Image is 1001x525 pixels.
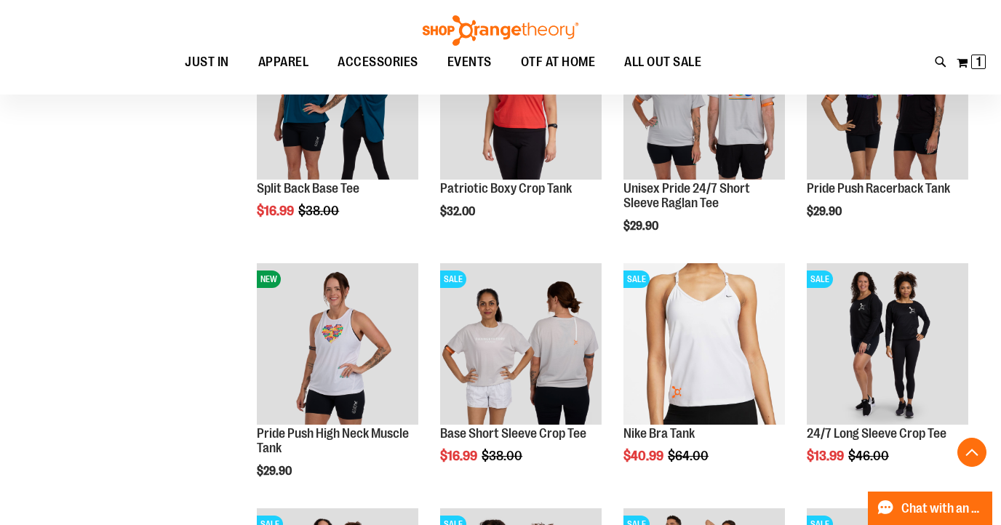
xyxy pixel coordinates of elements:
[957,438,986,467] button: Back To Top
[807,181,950,196] a: Pride Push Racerback Tank
[807,19,968,180] img: Pride Push Racerback Tank
[521,46,596,79] span: OTF AT HOME
[623,181,750,210] a: Unisex Pride 24/7 Short Sleeve Raglan Tee
[901,502,984,516] span: Chat with an Expert
[440,449,479,463] span: $16.99
[807,205,844,218] span: $29.90
[623,426,695,441] a: Nike Bra Tank
[623,220,661,233] span: $29.90
[440,270,466,288] span: SALE
[257,19,418,183] a: Split Back Base TeeSALE
[250,256,426,514] div: product
[623,263,785,425] img: Front facing view of plus Nike Bra Tank
[447,46,492,79] span: EVENTS
[623,19,785,183] a: Unisex Pride 24/7 Short Sleeve Raglan TeeNEW
[185,46,229,79] span: JUST IN
[616,12,792,270] div: product
[440,426,586,441] a: Base Short Sleeve Crop Tee
[338,46,418,79] span: ACCESSORIES
[623,263,785,427] a: Front facing view of plus Nike Bra TankSALE
[799,12,976,256] div: product
[258,46,309,79] span: APPAREL
[799,256,976,500] div: product
[298,204,341,218] span: $38.00
[257,181,359,196] a: Split Back Base Tee
[623,19,785,180] img: Unisex Pride 24/7 Short Sleeve Raglan Tee
[807,263,968,427] a: 24/7 Long Sleeve Crop TeeSALE
[440,181,572,196] a: Patriotic Boxy Crop Tank
[623,270,650,288] span: SALE
[257,426,409,455] a: Pride Push High Neck Muscle Tank
[440,263,602,425] img: Main Image of Base Short Sleeve Crop Tee
[807,19,968,183] a: Pride Push Racerback TankNEW
[257,465,294,478] span: $29.90
[807,449,846,463] span: $13.99
[668,449,711,463] span: $64.00
[257,19,418,180] img: Split Back Base Tee
[807,426,946,441] a: 24/7 Long Sleeve Crop Tee
[976,55,981,69] span: 1
[440,205,477,218] span: $32.00
[257,270,281,288] span: NEW
[807,263,968,425] img: 24/7 Long Sleeve Crop Tee
[440,19,602,183] a: Patriotic Boxy Crop TankNEW
[257,204,296,218] span: $16.99
[623,449,666,463] span: $40.99
[257,263,418,425] img: Pride Push High Neck Muscle Tank
[482,449,525,463] span: $38.00
[624,46,701,79] span: ALL OUT SALE
[440,19,602,180] img: Patriotic Boxy Crop Tank
[433,256,609,500] div: product
[440,263,602,427] a: Main Image of Base Short Sleeve Crop TeeSALE
[616,256,792,500] div: product
[250,12,426,256] div: product
[257,263,418,427] a: Pride Push High Neck Muscle TankNEW
[868,492,993,525] button: Chat with an Expert
[807,270,833,288] span: SALE
[848,449,891,463] span: $46.00
[420,15,581,46] img: Shop Orangetheory
[433,12,609,256] div: product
